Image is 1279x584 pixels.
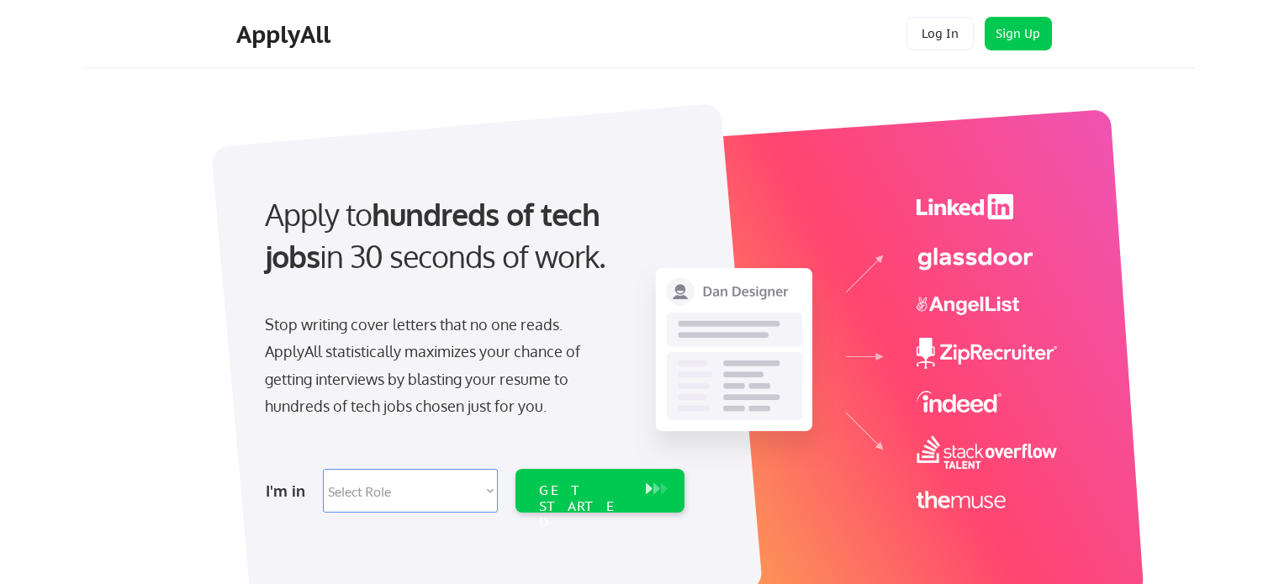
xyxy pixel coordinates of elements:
[266,477,313,504] div: I'm in
[539,482,629,531] div: GET STARTED
[265,311,610,420] div: Stop writing cover letters that no one reads. ApplyAll statistically maximizes your chance of get...
[236,20,336,49] div: ApplyAll
[985,17,1052,50] button: Sign Up
[265,193,678,278] div: Apply to in 30 seconds of work.
[906,17,974,50] button: Log In
[265,195,607,275] strong: hundreds of tech jobs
